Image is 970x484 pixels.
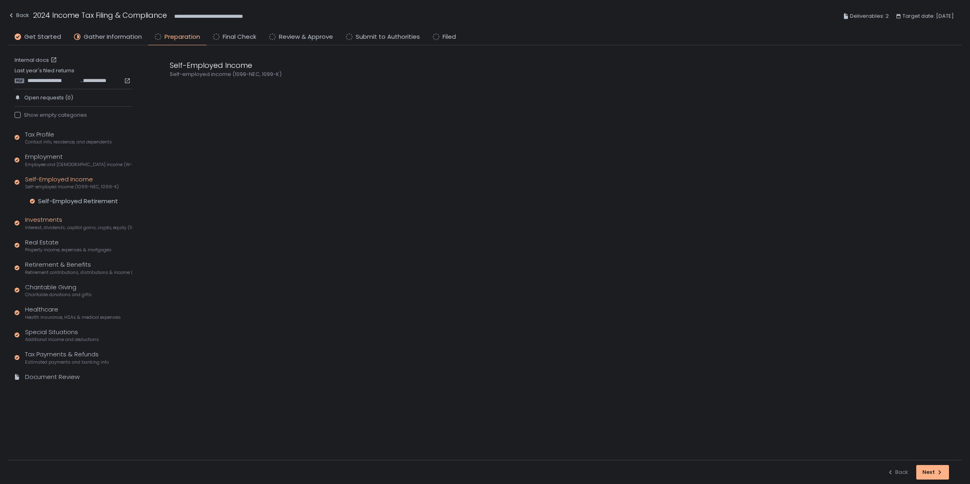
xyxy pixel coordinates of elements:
[25,139,112,145] span: Contact info, residence, and dependents
[25,337,99,343] span: Additional income and deductions
[25,292,92,298] span: Charitable donations and gifts
[25,225,132,231] span: Interest, dividends, capital gains, crypto, equity (1099s, K-1s)
[24,32,61,42] span: Get Started
[356,32,420,42] span: Submit to Authorities
[887,469,908,476] div: Back
[25,247,112,253] span: Property income, expenses & mortgages
[25,372,80,382] div: Document Review
[25,162,132,168] span: Employee and [DEMOGRAPHIC_DATA] income (W-2s)
[84,32,142,42] span: Gather Information
[223,32,256,42] span: Final Check
[850,11,889,21] span: Deliverables: 2
[170,71,558,78] div: Self-employed income (1099-NEC, 1099-K)
[8,11,29,20] div: Back
[25,328,99,343] div: Special Situations
[15,57,59,64] a: Internal docs
[25,269,132,276] span: Retirement contributions, distributions & income (1099-R, 5498)
[25,359,109,365] span: Estimated payments and banking info
[279,32,333,42] span: Review & Approve
[922,469,943,476] div: Next
[170,60,558,71] div: Self-Employed Income
[33,10,167,21] h1: 2024 Income Tax Filing & Compliance
[38,197,118,205] div: Self-Employed Retirement
[25,314,121,320] span: Health insurance, HSAs & medical expenses
[916,465,949,480] button: Next
[25,350,109,365] div: Tax Payments & Refunds
[25,283,92,298] div: Charitable Giving
[24,94,73,101] span: Open requests (0)
[8,10,29,23] button: Back
[25,305,121,320] div: Healthcare
[164,32,200,42] span: Preparation
[25,130,112,145] div: Tax Profile
[15,67,132,84] div: Last year's filed returns
[25,215,132,231] div: Investments
[25,152,132,168] div: Employment
[25,184,119,190] span: Self-employed income (1099-NEC, 1099-K)
[25,238,112,253] div: Real Estate
[443,32,456,42] span: Filed
[25,175,119,190] div: Self-Employed Income
[25,260,132,276] div: Retirement & Benefits
[887,465,908,480] button: Back
[903,11,954,21] span: Target date: [DATE]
